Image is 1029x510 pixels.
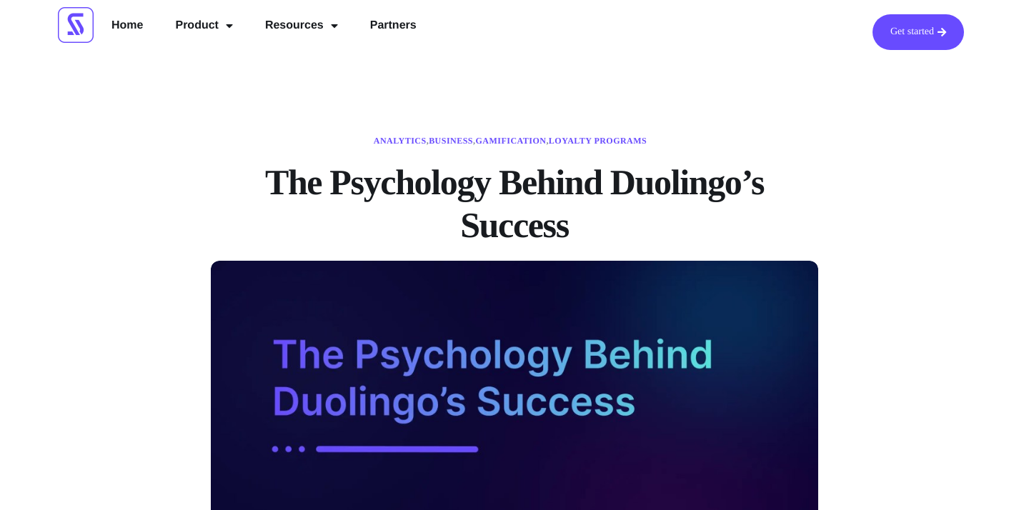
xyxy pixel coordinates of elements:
a: Business [429,136,473,146]
h1: The Psychology Behind Duolingo’s Success [211,161,818,246]
img: Scrimmage Square Icon Logo [58,7,94,43]
span: , , , [374,136,647,146]
a: Get started [873,14,964,50]
a: Home [101,14,154,37]
span: Get started [890,27,934,37]
a: Resources [254,14,349,37]
a: Product [164,14,243,37]
nav: Menu [101,14,427,37]
a: Loyalty Programs [549,136,647,146]
a: Gamification [476,136,547,146]
a: Partners [359,14,427,37]
a: Analytics [374,136,427,146]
